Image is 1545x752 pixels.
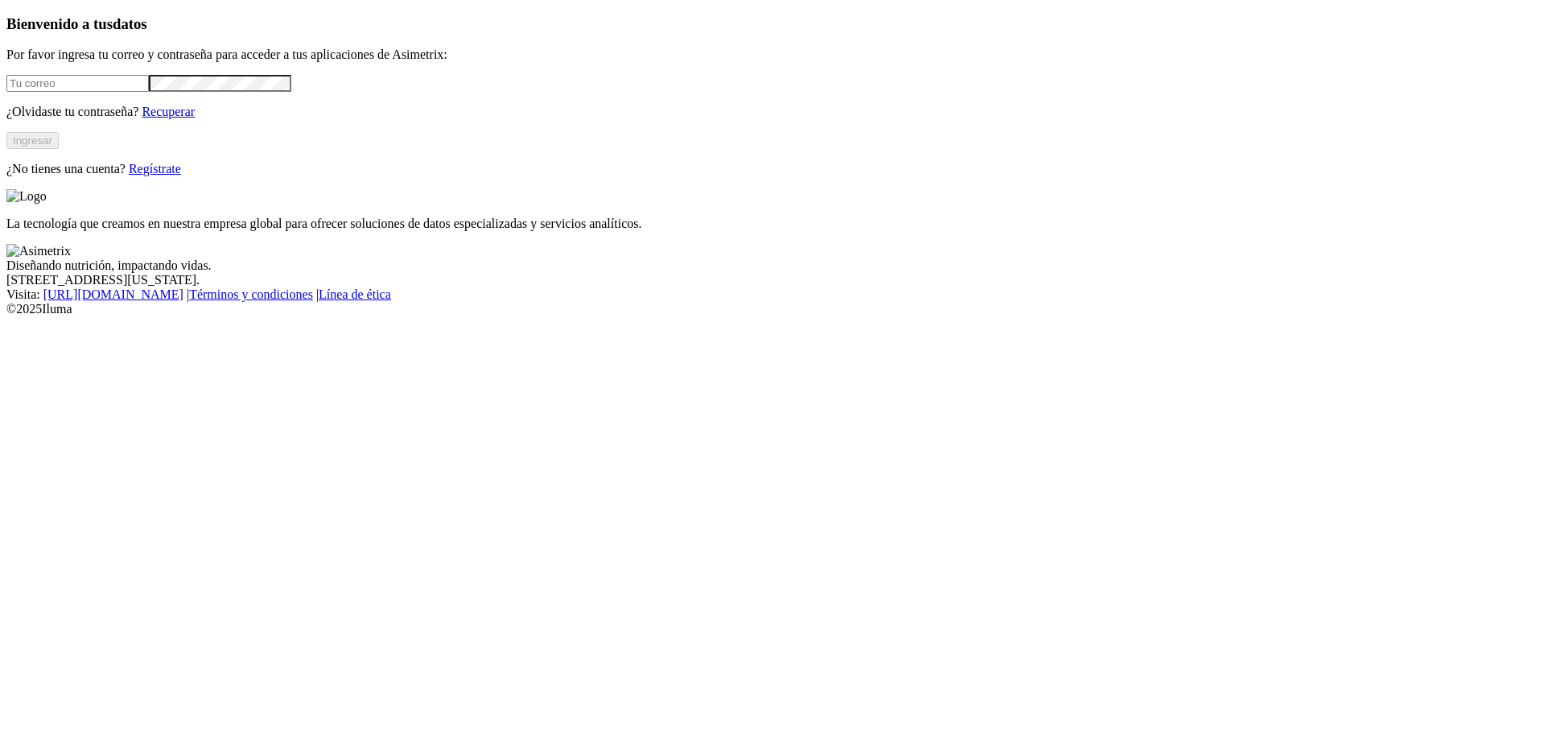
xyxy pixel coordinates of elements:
[6,132,59,149] button: Ingresar
[6,75,149,92] input: Tu correo
[6,162,1539,176] p: ¿No tienes una cuenta?
[129,162,181,176] a: Regístrate
[6,48,1539,62] p: Por favor ingresa tu correo y contraseña para acceder a tus aplicaciones de Asimetrix:
[113,15,147,32] span: datos
[6,189,47,204] img: Logo
[319,287,391,301] a: Línea de ética
[6,258,1539,273] div: Diseñando nutrición, impactando vidas.
[6,244,71,258] img: Asimetrix
[142,105,195,118] a: Recuperar
[6,302,1539,316] div: © 2025 Iluma
[189,287,313,301] a: Términos y condiciones
[6,217,1539,231] p: La tecnología que creamos en nuestra empresa global para ofrecer soluciones de datos especializad...
[43,287,183,301] a: [URL][DOMAIN_NAME]
[6,287,1539,302] div: Visita : | |
[6,105,1539,119] p: ¿Olvidaste tu contraseña?
[6,15,1539,33] h3: Bienvenido a tus
[6,273,1539,287] div: [STREET_ADDRESS][US_STATE].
